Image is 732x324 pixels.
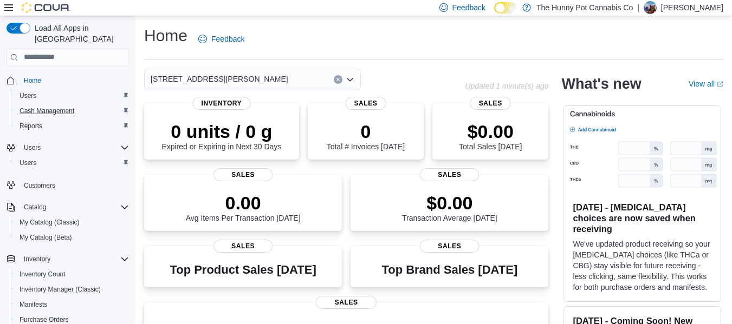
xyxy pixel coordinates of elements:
button: Users [11,155,133,170]
a: Manifests [15,298,51,311]
img: Cova [22,2,70,13]
span: Customers [20,178,129,191]
a: Users [15,89,41,102]
span: Inventory Count [15,268,129,281]
p: 0 [327,121,405,142]
button: Catalog [2,200,133,215]
button: Customers [2,177,133,193]
button: Inventory Count [11,267,133,282]
p: $0.00 [459,121,522,142]
p: Updated 1 minute(s) ago [465,82,548,90]
button: Inventory Manager (Classic) [11,282,133,297]
button: My Catalog (Beta) [11,230,133,245]
a: Feedback [194,28,249,50]
span: Reports [15,120,129,133]
span: Load All Apps in [GEOGRAPHIC_DATA] [30,23,129,44]
button: Users [2,140,133,155]
span: Home [24,76,41,85]
a: Users [15,156,41,169]
a: Home [20,74,46,87]
p: The Hunny Pot Cannabis Co [536,1,633,14]
span: Sales [420,240,480,253]
span: Inventory [24,255,50,263]
button: My Catalog (Classic) [11,215,133,230]
h3: [DATE] - [MEDICAL_DATA] choices are now saved when receiving [573,202,712,234]
span: Sales [213,240,273,253]
span: Users [24,143,41,152]
button: Open list of options [346,75,354,84]
span: Sales [316,296,377,309]
span: Sales [470,97,511,110]
span: My Catalog (Classic) [15,216,129,229]
span: Sales [213,168,273,181]
span: Users [15,156,129,169]
span: Inventory [20,253,129,266]
h2: What's new [561,75,641,92]
div: Avg Items Per Transaction [DATE] [186,192,301,222]
span: Sales [345,97,386,110]
span: Inventory [193,97,251,110]
div: Total # Invoices [DATE] [327,121,405,151]
span: Users [15,89,129,102]
span: Inventory Count [20,270,66,279]
span: Users [20,141,129,154]
a: Inventory Manager (Classic) [15,283,105,296]
span: My Catalog (Classic) [20,218,80,227]
button: Clear input [334,75,342,84]
a: My Catalog (Beta) [15,231,76,244]
div: Transaction Average [DATE] [402,192,497,222]
a: Reports [15,120,47,133]
h1: Home [144,25,187,47]
span: Purchase Orders [20,315,69,324]
span: Customers [24,181,55,190]
button: Users [11,88,133,103]
p: [PERSON_NAME] [661,1,723,14]
a: Cash Management [15,104,79,117]
p: | [637,1,639,14]
button: Users [20,141,45,154]
p: We've updated product receiving so your [MEDICAL_DATA] choices (like THCa or CBG) stay visible fo... [573,239,712,293]
a: View allExternal link [689,80,723,88]
p: 0.00 [186,192,301,214]
span: Users [20,158,36,167]
span: Catalog [20,201,129,214]
span: Home [20,74,129,87]
span: Feedback [211,34,244,44]
h3: Top Brand Sales [DATE] [381,263,517,276]
button: Home [2,72,133,88]
button: Inventory [2,252,133,267]
span: Reports [20,122,42,130]
span: Manifests [15,298,129,311]
span: Cash Management [15,104,129,117]
span: My Catalog (Beta) [20,233,72,242]
button: Manifests [11,297,133,312]
span: My Catalog (Beta) [15,231,129,244]
a: Inventory Count [15,268,70,281]
button: Inventory [20,253,55,266]
span: Feedback [452,2,485,13]
button: Reports [11,118,133,134]
span: Cash Management [20,107,74,115]
span: Sales [420,168,480,181]
span: Users [20,91,36,100]
a: Customers [20,179,60,192]
svg: External link [717,81,723,88]
div: Total Sales [DATE] [459,121,522,151]
h3: Top Product Sales [DATE] [170,263,316,276]
span: Inventory Manager (Classic) [15,283,129,296]
div: Expired or Expiring in Next 30 Days [161,121,281,151]
span: [STREET_ADDRESS][PERSON_NAME] [151,72,288,85]
button: Catalog [20,201,50,214]
span: Manifests [20,300,47,309]
a: My Catalog (Classic) [15,216,84,229]
p: 0 units / 0 g [161,121,281,142]
p: $0.00 [402,192,497,214]
input: Dark Mode [494,2,517,14]
span: Inventory Manager (Classic) [20,285,101,294]
span: Catalog [24,203,46,211]
div: Kyle Billie [644,1,657,14]
button: Cash Management [11,103,133,118]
